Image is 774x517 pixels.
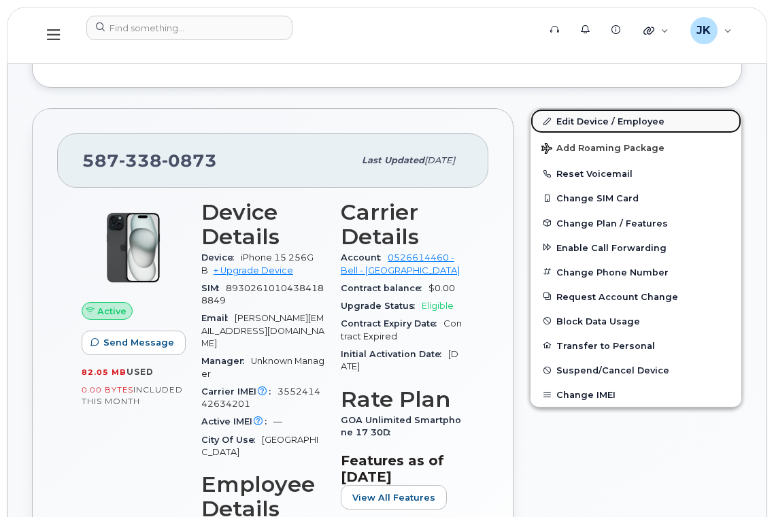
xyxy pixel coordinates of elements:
span: Upgrade Status [341,301,422,311]
span: Contract balance [341,283,428,293]
span: View All Features [352,491,435,504]
span: Contract Expired [341,318,462,341]
button: Change Plan / Features [531,211,741,235]
span: Active [97,305,127,318]
button: Block Data Usage [531,309,741,333]
span: Device [201,252,241,263]
span: City Of Use [201,435,262,445]
span: Last updated [362,155,424,165]
span: [DATE] [424,155,455,165]
button: Add Roaming Package [531,133,741,161]
h3: Device Details [201,200,324,249]
span: [GEOGRAPHIC_DATA] [201,435,318,457]
button: Change Phone Number [531,260,741,284]
input: Find something... [86,16,292,40]
h3: Features as of [DATE] [341,452,464,485]
span: Send Message [103,336,174,349]
div: Jayson Kralkay [681,17,741,44]
button: Transfer to Personal [531,333,741,358]
span: 0.00 Bytes [82,385,133,395]
h3: Rate Plan [341,387,464,412]
a: 0526614460 - Bell - [GEOGRAPHIC_DATA] [341,252,460,275]
img: iPhone_15_Black.png [92,207,174,288]
span: Enable Call Forwarding [556,242,667,252]
span: 89302610104384188849 [201,283,324,305]
span: 82.05 MB [82,367,127,377]
span: Manager [201,356,251,366]
span: Change Plan / Features [556,218,668,228]
span: Initial Activation Date [341,349,448,359]
button: View All Features [341,485,447,510]
button: Send Message [82,331,186,355]
span: Contract Expiry Date [341,318,443,329]
button: Request Account Change [531,284,741,309]
button: Enable Call Forwarding [531,235,741,260]
button: Reset Voicemail [531,161,741,186]
span: 587 [82,150,217,171]
span: JK [696,22,711,39]
span: 338 [119,150,162,171]
span: Unknown Manager [201,356,324,378]
span: 0873 [162,150,217,171]
button: Suspend/Cancel Device [531,358,741,382]
span: Email [201,313,235,323]
span: Active IMEI [201,416,273,427]
button: Change IMEI [531,382,741,407]
a: Edit Device / Employee [531,109,741,133]
span: [PERSON_NAME][EMAIL_ADDRESS][DOMAIN_NAME] [201,313,324,348]
h3: Carrier Details [341,200,464,249]
span: $0.00 [428,283,455,293]
span: GOA Unlimited Smartphone 17 30D [341,415,461,437]
span: SIM [201,283,226,293]
span: Account [341,252,388,263]
span: — [273,416,282,427]
button: Change SIM Card [531,186,741,210]
span: Carrier IMEI [201,386,277,397]
span: used [127,367,154,377]
div: Quicklinks [634,17,678,44]
span: Suspend/Cancel Device [556,365,669,376]
a: + Upgrade Device [214,265,293,276]
span: Add Roaming Package [541,143,664,156]
span: Eligible [422,301,454,311]
span: iPhone 15 256GB [201,252,314,275]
